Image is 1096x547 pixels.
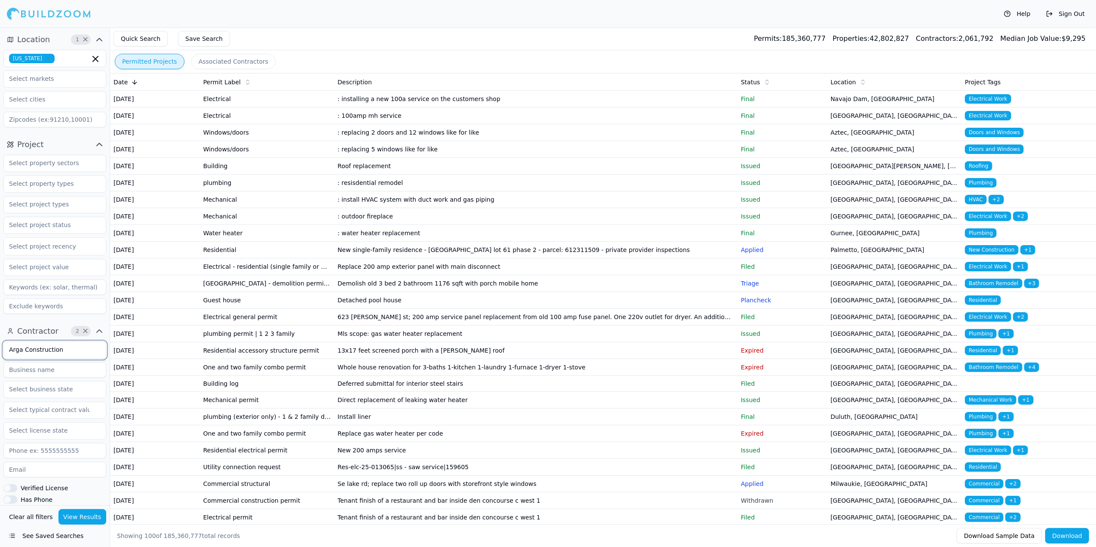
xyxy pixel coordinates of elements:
[965,111,1011,120] span: Electrical Work
[334,509,737,526] td: Tenant finish of a restaurant and bar inside den concourse c west 1
[965,212,1011,221] span: Electrical Work
[1005,479,1021,489] span: + 2
[1000,7,1035,21] button: Help
[334,309,737,326] td: 623 [PERSON_NAME] st; 200 amp service panel replacement from old 100 amp fuse panel. One 220v out...
[21,485,68,491] label: Verified License
[741,246,823,254] p: Applied
[3,528,106,544] button: See Saved Searches
[110,208,200,225] td: [DATE]
[916,34,958,43] span: Contractors:
[1001,34,1062,43] span: Median Job Value:
[110,425,200,442] td: [DATE]
[827,392,962,409] td: [GEOGRAPHIC_DATA], [GEOGRAPHIC_DATA]
[334,242,737,258] td: New single-family residence - [GEOGRAPHIC_DATA] lot 61 phase 2 - parcel: 612311509 - private prov...
[832,34,909,44] div: 42,802,827
[334,409,737,425] td: Install liner
[110,359,200,376] td: [DATE]
[741,229,823,237] p: Final
[741,262,823,271] p: Filed
[200,492,334,509] td: Commercial construction permit
[200,141,334,158] td: Windows/doors
[82,329,89,333] span: Clear Contractor filters
[827,326,962,342] td: [GEOGRAPHIC_DATA], [GEOGRAPHIC_DATA]
[741,412,823,421] p: Final
[965,312,1011,322] span: Electrical Work
[965,262,1011,271] span: Electrical Work
[1013,262,1028,271] span: + 1
[989,195,1004,204] span: + 2
[334,108,737,124] td: : 100amp mh service
[110,242,200,258] td: [DATE]
[334,275,737,292] td: Demolish old 3 bed 2 bathroom 1176 sqft with porch mobile home
[1045,528,1089,544] button: Download
[741,178,823,187] p: Issued
[1001,34,1086,44] div: $ 9,295
[827,208,962,225] td: [GEOGRAPHIC_DATA], [GEOGRAPHIC_DATA]
[827,292,962,309] td: [GEOGRAPHIC_DATA], [GEOGRAPHIC_DATA]
[73,327,82,335] span: 2
[3,324,106,338] button: Contractor2Clear Contractor filters
[4,342,95,357] input: Select contractor type
[82,37,89,42] span: Clear Location filters
[827,309,962,326] td: [GEOGRAPHIC_DATA], [GEOGRAPHIC_DATA]
[110,124,200,141] td: [DATE]
[741,95,823,103] p: Final
[827,91,962,108] td: Navajo Dam, [GEOGRAPHIC_DATA]
[965,412,997,421] span: Plumbing
[4,71,95,86] input: Select markets
[741,195,823,204] p: Issued
[741,279,823,288] p: Triage
[110,175,200,191] td: [DATE]
[965,513,1004,522] span: Commercial
[110,492,200,509] td: [DATE]
[144,532,156,539] span: 100
[200,326,334,342] td: plumbing permit | 1 2 3 family
[4,423,95,438] input: Select license state
[998,412,1014,421] span: + 1
[203,78,240,86] span: Permit Label
[110,409,200,425] td: [DATE]
[164,532,202,539] span: 185,360,777
[200,409,334,425] td: plumbing (exterior only) - 1 & 2 family dwelling
[741,396,823,404] p: Issued
[965,144,1024,154] span: Doors and Windows
[741,162,823,170] p: Issued
[73,35,82,44] span: 1
[741,296,823,304] p: Plancheck
[827,242,962,258] td: Palmetto, [GEOGRAPHIC_DATA]
[110,158,200,175] td: [DATE]
[4,92,95,107] input: Select cities
[334,425,737,442] td: Replace gas water heater per code
[110,376,200,392] td: [DATE]
[827,459,962,476] td: [GEOGRAPHIC_DATA], [GEOGRAPHIC_DATA]
[17,138,44,151] span: Project
[58,509,107,525] button: View Results
[965,178,997,187] span: Plumbing
[200,175,334,191] td: plumbing
[965,228,997,238] span: Plumbing
[957,528,1042,544] button: Download Sample Data
[3,443,106,458] input: Phone ex: 5555555555
[741,479,823,488] p: Applied
[741,496,823,505] p: Withdrawn
[3,360,106,361] div: Suggestions
[741,446,823,455] p: Issued
[827,376,962,392] td: [GEOGRAPHIC_DATA], [GEOGRAPHIC_DATA]
[200,359,334,376] td: One and two family combo permit
[1013,212,1028,221] span: + 2
[334,208,737,225] td: : outdoor fireplace
[998,429,1014,438] span: + 1
[110,191,200,208] td: [DATE]
[741,313,823,321] p: Filed
[110,342,200,359] td: [DATE]
[334,359,737,376] td: Whole house renovation for 3-baths 1-kitchen 1-laundry 1-furnace 1-dryer 1-stove
[1013,312,1028,322] span: + 2
[200,292,334,309] td: Guest house
[3,362,106,378] input: Business name
[110,141,200,158] td: [DATE]
[4,176,95,191] input: Select property types
[827,124,962,141] td: Aztec, [GEOGRAPHIC_DATA]
[965,496,1004,505] span: Commercial
[754,34,782,43] span: Permits:
[741,111,823,120] p: Final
